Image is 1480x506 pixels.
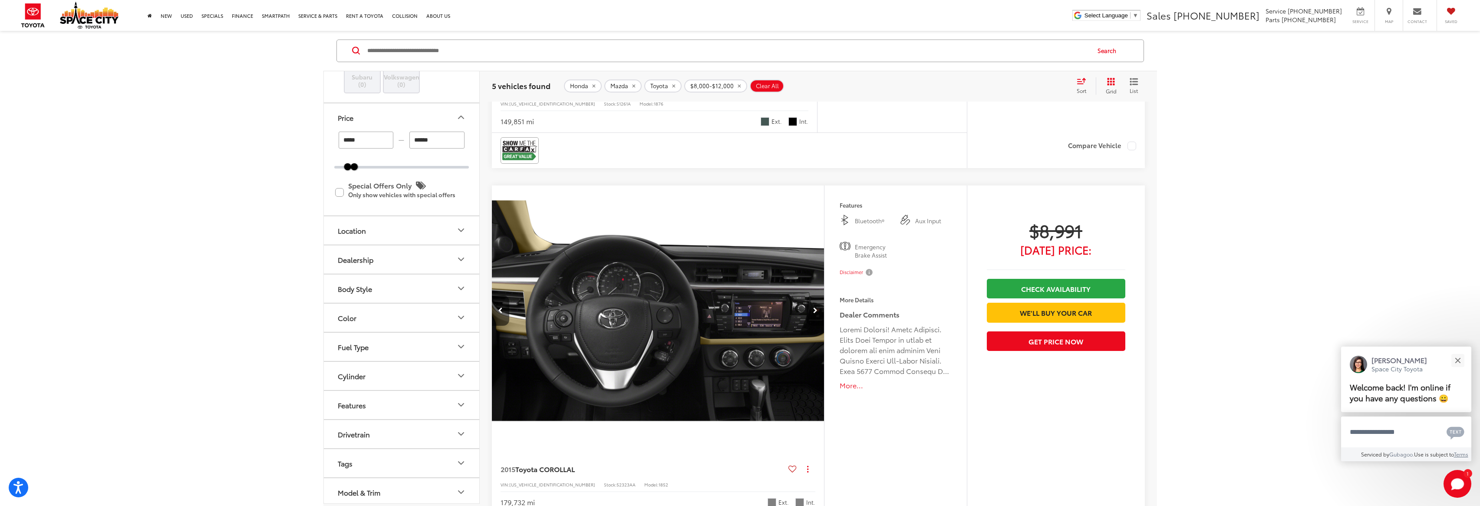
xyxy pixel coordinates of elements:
[491,185,825,436] img: 2015 Toyota COROLLA LE GRADE FWD
[1341,347,1471,461] div: Close[PERSON_NAME]Space City ToyotaWelcome back! I'm online if you have any questions 😀Type your ...
[604,100,616,107] span: Stock:
[501,464,515,474] span: 2015
[756,83,779,89] span: Clear All
[501,100,509,107] span: VIN:
[1288,7,1342,15] span: [PHONE_NUMBER]
[1084,12,1128,19] span: Select Language
[840,202,951,208] h4: Features
[840,297,951,303] h4: More Details
[1096,77,1123,95] button: Grid View
[840,309,951,320] h5: Dealer Comments
[761,117,769,126] span: 4Evergreen Mica
[492,80,550,91] span: 5 vehicles found
[987,245,1125,254] span: [DATE] Price:
[456,487,466,497] div: Model & Trim
[800,461,815,476] button: Actions
[338,343,369,351] div: Fuel Type
[324,103,480,132] button: PricePrice
[335,178,468,207] label: Special Offers Only
[324,304,480,332] button: ColorColor
[338,314,356,322] div: Color
[456,370,466,381] div: Cylinder
[338,430,370,438] div: Drivetrain
[339,132,394,149] input: minimum Buy price
[650,83,668,89] span: Toyota
[456,458,466,468] div: Tags
[1389,450,1414,458] a: Gubagoo.
[1379,19,1398,24] span: Map
[1089,40,1129,62] button: Search
[1447,426,1464,440] svg: Text
[456,254,466,265] div: Dealership
[1467,471,1469,475] span: 1
[456,341,466,352] div: Fuel Type
[684,79,747,93] button: remove 8000-12000
[788,117,797,126] span: Black For Limited/Trail B
[324,274,480,303] button: Body StyleBody Style
[456,400,466,410] div: Features
[1444,470,1471,498] svg: Start Chat
[987,303,1125,322] a: We'll Buy Your Car
[750,79,784,93] button: Clear All
[855,217,891,225] span: Bluetooth®
[1371,355,1427,365] p: [PERSON_NAME]
[654,100,663,107] span: 1876
[1130,12,1131,19] span: ​
[564,79,602,93] button: remove Honda
[840,324,951,376] div: Loremi Dolorsi! Ametc Adipisci. Elits Doei Tempor in utlab et dolorem ali enim adminim Veni Quisn...
[1444,422,1467,442] button: Chat with SMS
[1454,450,1468,458] a: Terms
[1123,77,1145,95] button: List View
[604,79,642,93] button: remove Mazda
[456,112,466,123] div: Price
[456,225,466,235] div: Location
[409,132,465,149] input: maximum Buy price
[324,391,480,419] button: FeaturesFeatures
[1448,351,1467,370] button: Close
[604,481,616,488] span: Stock:
[1441,19,1460,24] span: Saved
[610,83,628,89] span: Mazda
[338,113,353,122] div: Price
[338,401,366,409] div: Features
[324,449,480,477] button: TagsTags
[644,481,659,488] span: Model:
[384,53,419,88] label: Volkswagen (0)
[570,83,588,89] span: Honda
[799,117,808,126] span: Int.
[324,245,480,274] button: DealershipDealership
[324,420,480,448] button: DrivetrainDrivetrain
[324,333,480,361] button: Fuel TypeFuel Type
[501,481,509,488] span: VIN:
[338,284,372,293] div: Body Style
[491,185,825,435] a: 2015 Toyota COROLLA LE GRADE FWD2015 Toyota COROLLA LE GRADE FWD2015 Toyota COROLLA LE GRADE FWD2...
[659,481,668,488] span: 1852
[515,464,571,474] span: Toyota COROLLA
[501,116,534,126] div: 149,851 mi
[509,481,595,488] span: [US_VEHICLE_IDENTIFICATION_NUMBER]
[338,488,380,496] div: Model & Trim
[840,263,874,281] button: Disclaimer
[492,295,509,326] button: Previous image
[840,380,951,390] button: More...
[1407,19,1427,24] span: Contact
[1350,381,1450,403] span: Welcome back! I'm online if you have any questions 😀
[338,372,366,380] div: Cylinder
[456,312,466,323] div: Color
[1266,15,1280,24] span: Parts
[855,243,891,259] span: Emergency Brake Assist
[644,79,682,93] button: remove Toyota
[771,117,782,126] span: Ext.
[1266,7,1286,15] span: Service
[1133,12,1138,19] span: ▼
[456,283,466,294] div: Body Style
[338,226,366,235] div: Location
[324,362,480,390] button: CylinderCylinder
[1130,87,1138,94] span: List
[1341,417,1471,448] textarea: Type your message
[501,464,785,474] a: 2015Toyota COROLLAL
[915,217,952,225] span: Aux Input
[1444,470,1471,498] button: Toggle Chat Window
[1371,365,1427,373] p: Space City Toyota
[396,136,407,144] span: —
